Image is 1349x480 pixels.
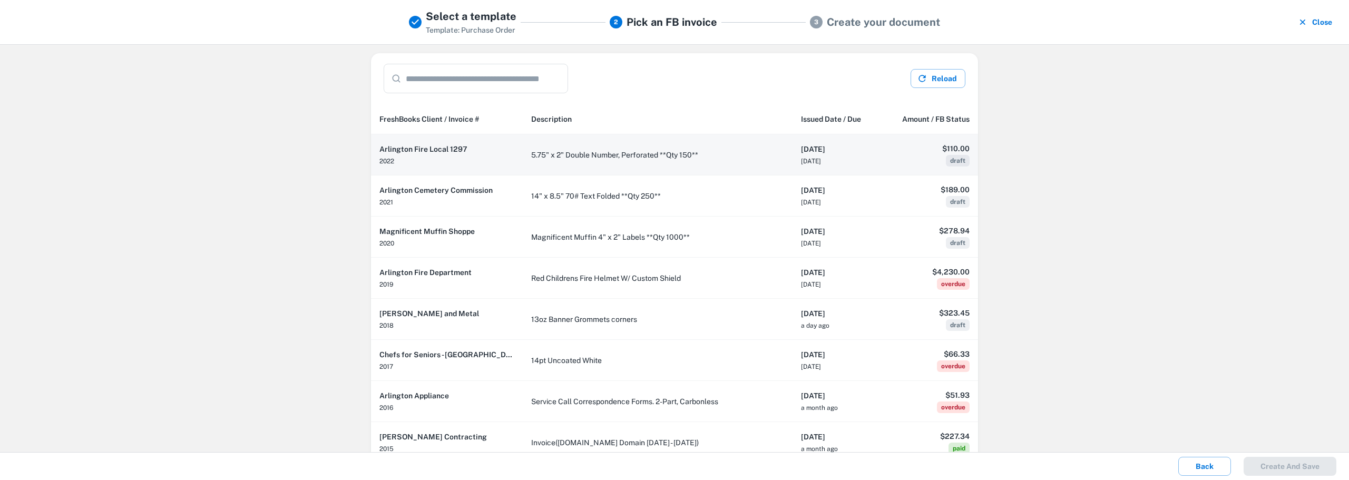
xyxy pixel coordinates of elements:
h6: [DATE] [801,308,873,319]
span: [DATE] [801,199,821,206]
td: Invoice([DOMAIN_NAME] Domain [DATE] - [DATE]) [523,422,793,463]
td: 13oz Banner Grommets corners [523,299,793,340]
text: 2 [614,18,618,26]
span: 2017 [379,363,393,370]
span: a day ago [801,322,829,329]
span: [DATE] [801,158,821,165]
span: draft [946,319,970,331]
h6: [DATE] [801,431,873,443]
h6: [DATE] [801,226,873,237]
h6: [DATE] [801,143,873,155]
text: 3 [814,18,818,26]
td: 14" x 8.5" 70# Text Folded **Qty 250** [523,175,793,217]
h6: [DATE] [801,184,873,196]
button: Close [1295,8,1336,36]
span: Template: Purchase Order [426,26,515,34]
h6: $51.93 [889,389,970,401]
span: 2015 [379,445,394,453]
h6: $278.94 [889,225,970,237]
span: 2021 [379,199,393,206]
button: Back [1178,457,1231,476]
span: 2022 [379,158,394,165]
h5: Select a template [426,8,516,24]
h6: $227.34 [889,430,970,442]
h6: $66.33 [889,348,970,360]
span: overdue [937,360,970,372]
h6: [PERSON_NAME] and Metal [379,308,514,319]
h6: [DATE] [801,267,873,278]
span: paid [949,443,970,454]
td: Red Childrens Fire Helmet W/ Custom Shield [523,258,793,299]
td: Magnificent Muffin 4" x 2" Labels **Qty 1000** [523,217,793,258]
h6: Arlington Fire Department [379,267,514,278]
span: Issued Date / Due [801,113,861,125]
h6: Arlington Cemetery Commission [379,184,514,196]
h6: Magnificent Muffin Shoppe [379,226,514,237]
span: FreshBooks Client / Invoice # [379,113,480,125]
td: 14pt Uncoated White [523,340,793,381]
span: 2016 [379,404,393,412]
span: Description [531,113,572,125]
td: 5.75" x 2" Double Number, Perforated **Qty 150** [523,134,793,175]
h6: $323.45 [889,307,970,319]
h6: $110.00 [889,143,970,154]
span: draft [946,155,970,166]
h5: Pick an FB invoice [627,14,717,30]
span: 2019 [379,281,394,288]
span: 2020 [379,240,394,247]
span: 2018 [379,322,394,329]
h5: Create your document [827,14,940,30]
span: Amount / FB Status [902,113,970,125]
h6: Arlington Fire Local 1297 [379,143,514,155]
span: [DATE] [801,281,821,288]
span: a month ago [801,404,838,412]
h6: [DATE] [801,349,873,360]
span: overdue [937,278,970,290]
h6: [PERSON_NAME] Contracting [379,431,514,443]
h6: $189.00 [889,184,970,195]
h6: Arlington Appliance [379,390,514,401]
span: draft [946,196,970,208]
span: [DATE] [801,240,821,247]
td: Service Call Correspondence Forms. 2-Part, Carbonless [523,381,793,422]
h6: Chefs for Seniors - [GEOGRAPHIC_DATA] [379,349,514,360]
button: Reload [911,69,965,88]
span: a month ago [801,445,838,453]
span: draft [946,237,970,249]
span: overdue [937,401,970,413]
h6: $4,230.00 [889,266,970,278]
h6: [DATE] [801,390,873,401]
span: [DATE] [801,363,821,370]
